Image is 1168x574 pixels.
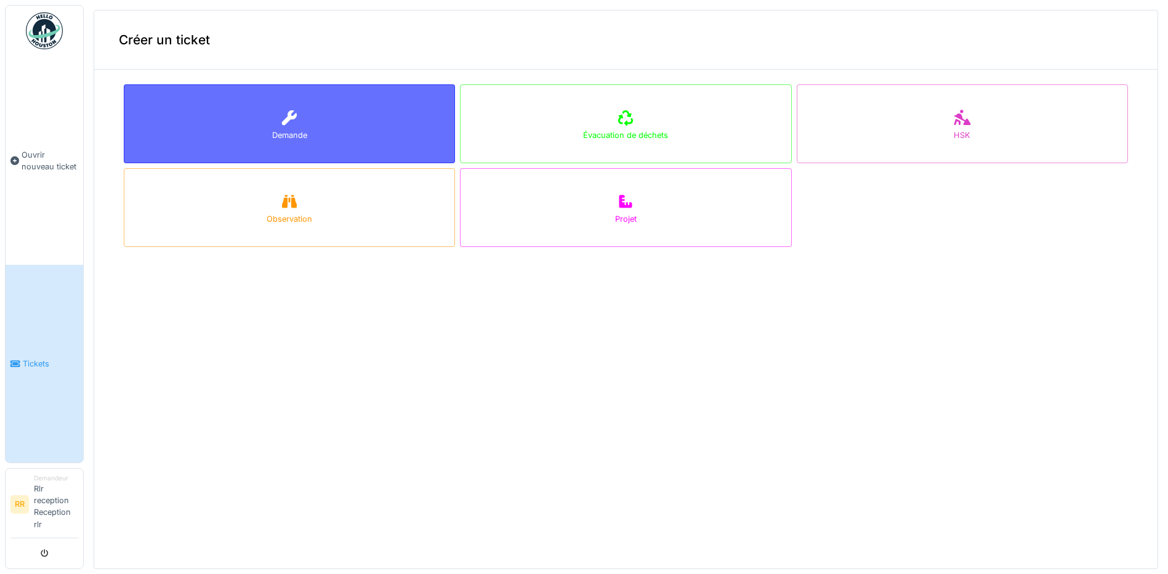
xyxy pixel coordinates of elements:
[272,129,307,141] div: Demande
[10,474,78,538] a: RR DemandeurRlr reception Reception rlr
[26,12,63,49] img: Badge_color-CXgf-gQk.svg
[954,129,970,141] div: HSK
[267,213,312,225] div: Observation
[22,149,78,172] span: Ouvrir nouveau ticket
[23,358,78,370] span: Tickets
[6,265,83,462] a: Tickets
[6,56,83,265] a: Ouvrir nouveau ticket
[10,495,29,514] li: RR
[94,10,1158,70] div: Créer un ticket
[34,474,78,483] div: Demandeur
[615,213,637,225] div: Projet
[583,129,668,141] div: Évacuation de déchets
[34,474,78,535] li: Rlr reception Reception rlr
